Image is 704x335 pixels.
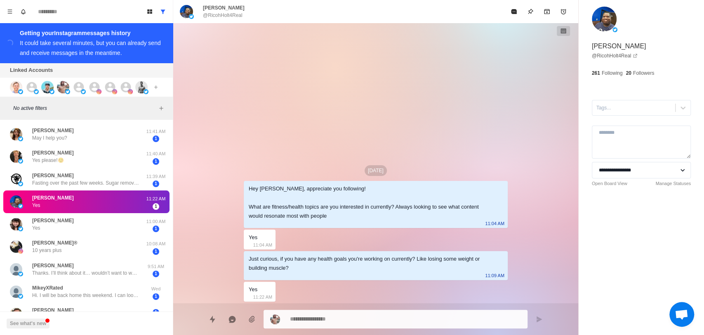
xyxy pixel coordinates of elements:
[249,285,257,294] div: Yes
[249,254,490,273] div: Just curious, if you have any health goals you're working on currently? Like losing some weight o...
[16,5,30,18] button: Notifications
[10,240,22,253] img: picture
[146,218,166,225] p: 11:00 AM
[146,195,166,202] p: 11:22 AM
[32,179,139,187] p: Fasting over the past few weeks. Sugar removal I started a few days ago. I haven't kept steady tr...
[153,158,159,165] span: 1
[65,89,70,94] img: picture
[32,149,74,157] p: [PERSON_NAME]
[144,89,148,94] img: picture
[602,69,623,77] p: Following
[18,249,23,254] img: picture
[156,5,170,18] button: Show all conversations
[531,311,547,328] button: Send message
[669,302,694,327] div: Open chat
[32,239,78,247] p: [PERSON_NAME]®
[32,269,139,277] p: Thanks. I’ll think about it… wouldn’t want to waste your time. I’m likely not solvable. I’m intel...
[655,180,691,187] a: Manage Statuses
[34,89,39,94] img: picture
[7,318,49,328] button: See what's new
[10,195,22,208] img: picture
[204,311,221,328] button: Quick replies
[555,3,572,20] button: Add reminder
[151,82,161,92] button: Add account
[522,3,539,20] button: Pin
[18,159,23,164] img: picture
[135,81,148,93] img: picture
[153,226,159,232] span: 1
[146,128,166,135] p: 11:41 AM
[128,89,133,94] img: picture
[506,3,522,20] button: Mark as read
[10,285,22,298] img: picture
[32,292,139,299] p: Hi. I will be back home this weekend. I can look at your calendar then. Thanks
[41,81,54,93] img: picture
[10,81,22,93] img: picture
[32,217,74,224] p: [PERSON_NAME]
[156,103,166,113] button: Add filters
[10,263,22,276] img: picture
[244,311,260,328] button: Add media
[153,248,159,255] span: 1
[153,181,159,187] span: 1
[10,150,22,163] img: picture
[10,66,53,74] p: Linked Accounts
[10,173,22,185] img: picture
[253,292,272,302] p: 11:22 AM
[485,219,504,228] p: 11:04 AM
[626,69,631,77] p: 20
[18,136,23,141] img: picture
[189,14,194,19] img: picture
[20,40,161,56] div: It could take several minutes, but you can already send and receive messages in the meantime.
[32,202,40,209] p: Yes
[18,294,23,299] img: picture
[146,285,166,292] p: Wed
[592,180,627,187] a: Open Board View
[18,181,23,186] img: picture
[612,27,617,32] img: picture
[180,5,193,18] img: picture
[592,52,638,59] a: @RicohHolt4Real
[203,4,245,12] p: [PERSON_NAME]
[146,263,166,270] p: 9:51 AM
[592,41,646,51] p: [PERSON_NAME]
[146,150,166,157] p: 11:40 AM
[224,311,240,328] button: Reply with AI
[153,135,159,142] span: 1
[57,81,69,93] img: picture
[112,89,117,94] img: picture
[203,12,243,19] p: @RicohHolt4Real
[153,271,159,277] span: 1
[153,293,159,300] span: 1
[32,262,74,269] p: [PERSON_NAME]
[10,128,22,140] img: picture
[32,157,64,164] p: Yes please!☺️
[32,127,74,134] p: [PERSON_NAME]
[81,89,86,94] img: picture
[32,284,63,292] p: MikeyXRated
[485,271,504,280] p: 11:09 AM
[20,28,163,38] div: Getting your Instagram messages history
[249,184,490,221] div: Hey [PERSON_NAME], appreciate you following! What are fitness/health topics are you interested in...
[592,69,600,77] p: 261
[18,204,23,209] img: picture
[153,203,159,210] span: 1
[365,165,387,176] p: [DATE]
[253,240,272,249] p: 11:04 AM
[18,226,23,231] img: picture
[146,240,166,247] p: 10:08 AM
[97,89,101,94] img: picture
[146,173,166,180] p: 11:39 AM
[32,194,74,202] p: [PERSON_NAME]
[32,247,61,254] p: 10 years plus
[18,271,23,276] img: picture
[153,309,159,316] span: 1
[143,5,156,18] button: Board View
[539,3,555,20] button: Archive
[18,89,23,94] img: picture
[32,172,74,179] p: [PERSON_NAME]
[32,306,74,314] p: [PERSON_NAME]
[49,89,54,94] img: picture
[270,314,280,324] img: picture
[10,218,22,230] img: picture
